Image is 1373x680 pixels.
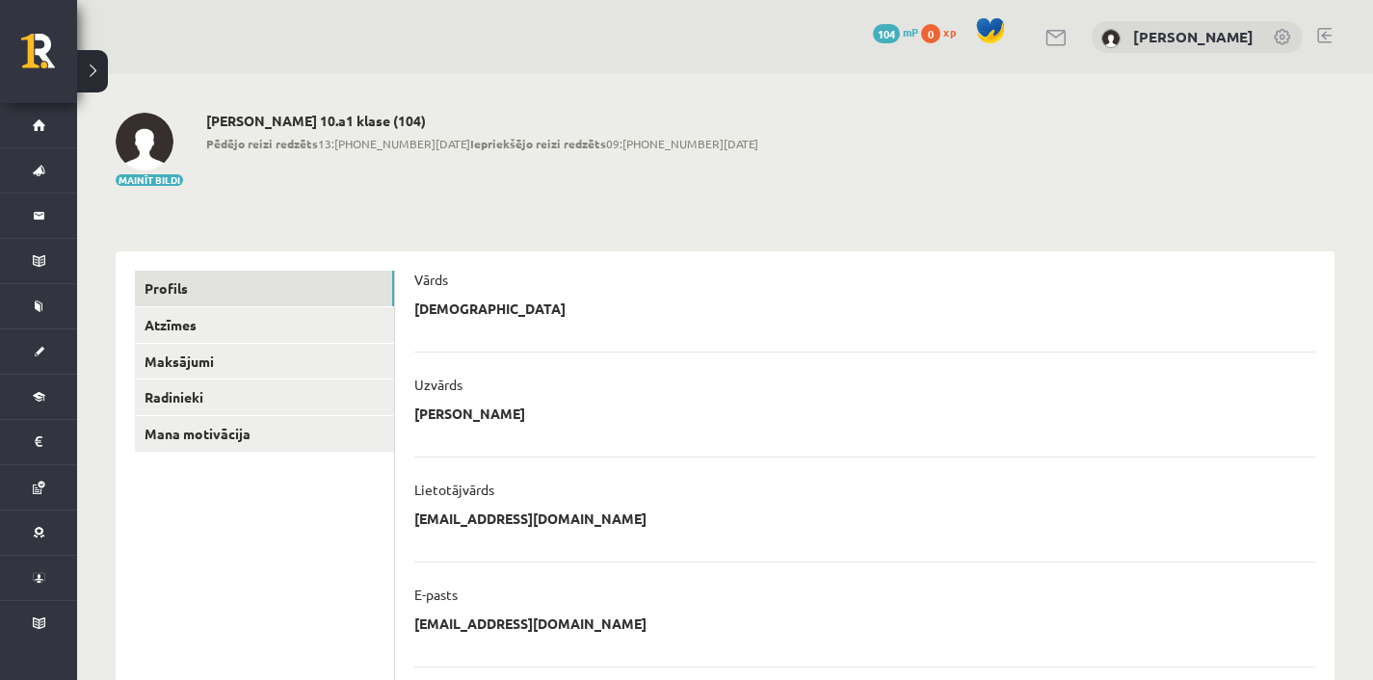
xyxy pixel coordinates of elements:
b: Iepriekšējo reizi redzēts [470,136,606,151]
span: 104 [873,24,900,43]
p: Lietotājvārds [414,481,494,498]
span: 13:[PHONE_NUMBER][DATE] 09:[PHONE_NUMBER][DATE] [206,135,758,152]
a: 0 xp [921,24,965,39]
p: [EMAIL_ADDRESS][DOMAIN_NAME] [414,615,647,632]
button: Mainīt bildi [116,174,183,186]
b: Pēdējo reizi redzēts [206,136,318,151]
a: [PERSON_NAME] [1133,27,1254,46]
img: Kristiāna Jansone [1101,29,1121,48]
a: 104 mP [873,24,918,39]
p: Vārds [414,271,448,288]
span: 0 [921,24,940,43]
a: Rīgas 1. Tālmācības vidusskola [21,34,77,82]
a: Radinieki [135,379,394,415]
p: [EMAIL_ADDRESS][DOMAIN_NAME] [414,510,647,527]
h2: [PERSON_NAME] 10.a1 klase (104) [206,113,758,129]
p: [PERSON_NAME] [414,405,525,422]
p: E-pasts [414,586,458,603]
a: Profils [135,271,394,306]
span: mP [903,24,918,39]
a: Maksājumi [135,344,394,379]
a: Atzīmes [135,307,394,343]
a: Mana motivācija [135,416,394,452]
p: Uzvārds [414,376,462,393]
span: xp [943,24,956,39]
p: [DEMOGRAPHIC_DATA] [414,300,566,317]
img: Kristiāna Jansone [116,113,173,170]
